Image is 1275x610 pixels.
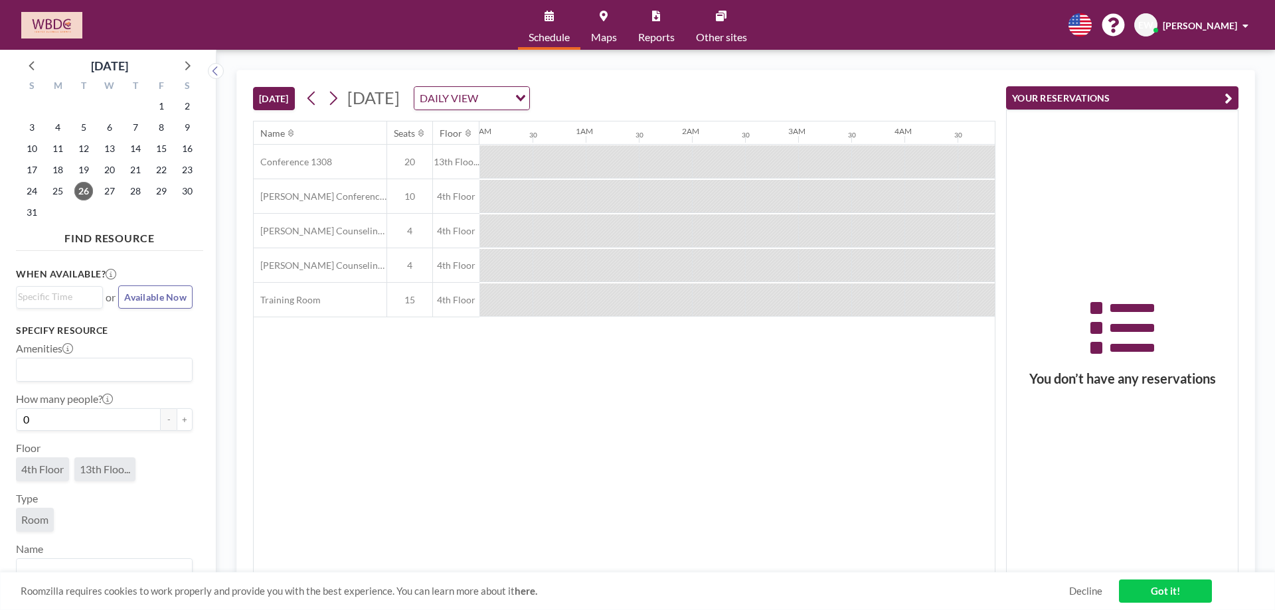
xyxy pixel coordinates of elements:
[48,161,67,179] span: Monday, August 18, 2025
[433,191,479,202] span: 4th Floor
[414,87,529,110] div: Search for option
[16,392,113,406] label: How many people?
[161,408,177,431] button: -
[48,182,67,200] span: Monday, August 25, 2025
[433,156,479,168] span: 13th Floo...
[178,118,197,137] span: Saturday, August 9, 2025
[21,12,82,38] img: organization-logo
[100,118,119,137] span: Wednesday, August 6, 2025
[254,225,386,237] span: [PERSON_NAME] Counseling Room
[152,97,171,115] span: Friday, August 1, 2025
[260,127,285,139] div: Name
[433,260,479,271] span: 4th Floor
[387,156,432,168] span: 20
[178,161,197,179] span: Saturday, August 23, 2025
[21,585,1069,597] span: Roomzilla requires cookies to work properly and provide you with the best experience. You can lea...
[696,32,747,42] span: Other sites
[394,127,415,139] div: Seats
[118,285,193,309] button: Available Now
[848,131,856,139] div: 30
[45,78,71,96] div: M
[529,32,570,42] span: Schedule
[21,463,64,476] span: 4th Floor
[253,87,295,110] button: [DATE]
[387,260,432,271] span: 4
[482,90,507,107] input: Search for option
[16,542,43,556] label: Name
[417,90,481,107] span: DAILY VIEW
[16,492,38,505] label: Type
[591,32,617,42] span: Maps
[126,118,145,137] span: Thursday, August 7, 2025
[23,161,41,179] span: Sunday, August 17, 2025
[97,78,123,96] div: W
[178,182,197,200] span: Saturday, August 30, 2025
[576,126,593,136] div: 1AM
[469,126,491,136] div: 12AM
[529,131,537,139] div: 30
[1138,19,1153,31] span: EW
[638,32,675,42] span: Reports
[742,131,750,139] div: 30
[21,513,48,526] span: Room
[152,118,171,137] span: Friday, August 8, 2025
[1163,20,1237,31] span: [PERSON_NAME]
[433,225,479,237] span: 4th Floor
[100,161,119,179] span: Wednesday, August 20, 2025
[1069,585,1102,597] a: Decline
[74,118,93,137] span: Tuesday, August 5, 2025
[347,88,400,108] span: [DATE]
[148,78,174,96] div: F
[387,225,432,237] span: 4
[16,441,41,455] label: Floor
[894,126,912,136] div: 4AM
[18,361,185,378] input: Search for option
[48,118,67,137] span: Monday, August 4, 2025
[16,325,193,337] h3: Specify resource
[152,139,171,158] span: Friday, August 15, 2025
[174,78,200,96] div: S
[74,182,93,200] span: Tuesday, August 26, 2025
[100,182,119,200] span: Wednesday, August 27, 2025
[433,294,479,306] span: 4th Floor
[178,97,197,115] span: Saturday, August 2, 2025
[1006,86,1238,110] button: YOUR RESERVATIONS
[954,131,962,139] div: 30
[23,203,41,222] span: Sunday, August 31, 2025
[17,358,192,381] div: Search for option
[387,294,432,306] span: 15
[48,139,67,158] span: Monday, August 11, 2025
[440,127,462,139] div: Floor
[71,78,97,96] div: T
[1007,370,1238,387] h3: You don’t have any reservations
[100,139,119,158] span: Wednesday, August 13, 2025
[254,294,321,306] span: Training Room
[16,226,203,245] h4: FIND RESOURCE
[788,126,806,136] div: 3AM
[636,131,643,139] div: 30
[254,156,332,168] span: Conference 1308
[126,161,145,179] span: Thursday, August 21, 2025
[80,463,130,476] span: 13th Floo...
[515,585,537,597] a: here.
[387,191,432,202] span: 10
[124,291,187,303] span: Available Now
[254,260,386,271] span: [PERSON_NAME] Counseling Room
[74,161,93,179] span: Tuesday, August 19, 2025
[17,559,192,581] div: Search for option
[152,182,171,200] span: Friday, August 29, 2025
[17,287,102,307] div: Search for option
[126,182,145,200] span: Thursday, August 28, 2025
[106,291,116,304] span: or
[178,139,197,158] span: Saturday, August 16, 2025
[18,289,95,304] input: Search for option
[16,342,73,355] label: Amenities
[74,139,93,158] span: Tuesday, August 12, 2025
[91,56,128,75] div: [DATE]
[152,161,171,179] span: Friday, August 22, 2025
[1119,579,1212,603] a: Got it!
[682,126,699,136] div: 2AM
[122,78,148,96] div: T
[23,182,41,200] span: Sunday, August 24, 2025
[19,78,45,96] div: S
